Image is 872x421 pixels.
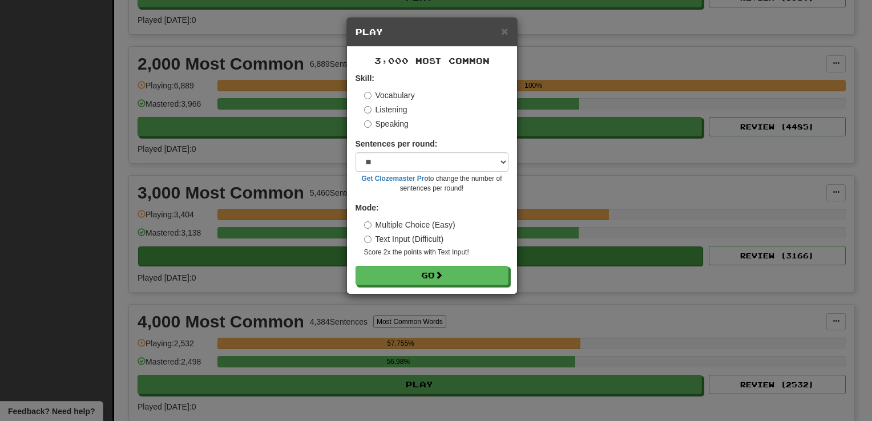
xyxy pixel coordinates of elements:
input: Text Input (Difficult) [364,236,372,243]
input: Listening [364,106,372,114]
h5: Play [356,26,508,38]
label: Text Input (Difficult) [364,233,444,245]
span: × [501,25,508,38]
label: Speaking [364,118,409,129]
small: Score 2x the points with Text Input ! [364,248,508,257]
label: Multiple Choice (Easy) [364,219,455,230]
input: Speaking [364,120,372,128]
strong: Skill: [356,74,374,83]
button: Close [501,25,508,37]
small: to change the number of sentences per round! [356,174,508,193]
label: Listening [364,104,407,115]
input: Vocabulary [364,92,372,99]
input: Multiple Choice (Easy) [364,221,372,229]
a: Get Clozemaster Pro [362,175,429,183]
button: Go [356,266,508,285]
strong: Mode: [356,203,379,212]
label: Vocabulary [364,90,415,101]
label: Sentences per round: [356,138,438,149]
span: 3,000 Most Common [374,56,490,66]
